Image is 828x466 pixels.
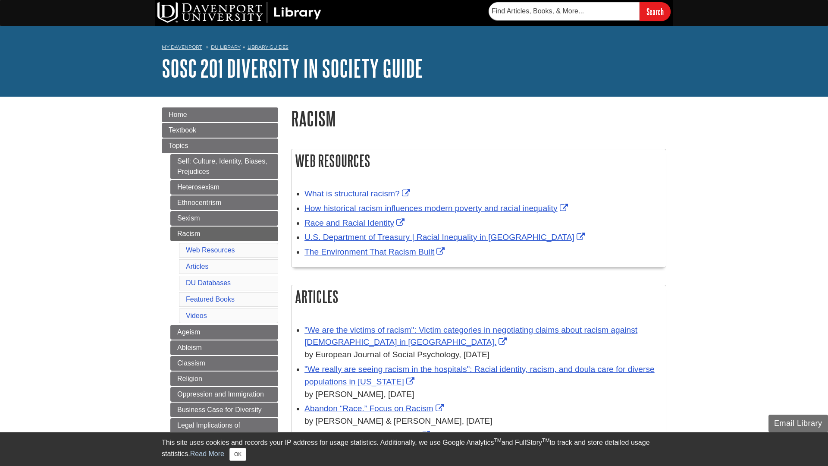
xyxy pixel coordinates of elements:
[157,2,321,23] img: DU Library
[170,325,278,340] a: Ageism
[304,365,655,386] a: Link opens in new window
[494,438,501,444] sup: TM
[640,2,671,21] input: Search
[170,356,278,371] a: Classism
[304,189,412,198] a: Link opens in new window
[170,340,278,355] a: Ableism
[162,41,666,55] nav: breadcrumb
[170,372,278,386] a: Religion
[169,111,187,118] span: Home
[304,325,637,347] a: Link opens in new window
[304,415,662,428] div: by [PERSON_NAME] & [PERSON_NAME], [DATE]
[170,154,278,179] a: Self: Culture, Identity, Biases, Prejudices
[304,247,447,256] a: Link opens in new window
[170,418,278,443] a: Legal Implications of Discrimination
[291,107,666,129] h1: Racism
[304,404,446,413] a: Link opens in new window
[489,2,671,21] form: Searches DU Library's articles, books, and more
[292,149,666,172] h2: Web Resources
[186,263,208,270] a: Articles
[170,387,278,402] a: Oppression and Immigration
[186,312,207,319] a: Videos
[170,227,278,241] a: Racism
[162,55,423,82] a: SOSC 201 Diversity in Society Guide
[162,123,278,138] a: Textbook
[304,218,407,227] a: Link opens in new window
[162,139,278,153] a: Topics
[170,195,278,210] a: Ethnocentrism
[304,204,570,213] a: Link opens in new window
[186,246,235,254] a: Web Resources
[304,349,662,361] div: by European Journal of Social Psychology, [DATE]
[304,431,432,440] a: Link opens in new window
[292,285,666,308] h2: Articles
[542,438,549,444] sup: TM
[248,44,289,50] a: Library Guides
[211,44,241,50] a: DU Library
[304,388,662,401] div: by [PERSON_NAME], [DATE]
[186,279,231,287] a: DU Databases
[162,438,666,461] div: This site uses cookies and records your IP address for usage statistics. Additionally, we use Goo...
[162,44,202,51] a: My Davenport
[768,415,828,432] button: Email Library
[169,126,196,134] span: Textbook
[162,107,278,122] a: Home
[169,142,188,149] span: Topics
[229,448,246,461] button: Close
[170,211,278,226] a: Sexism
[170,180,278,195] a: Heterosexism
[304,233,587,242] a: Link opens in new window
[190,450,224,457] a: Read More
[186,296,235,303] a: Featured Books
[489,2,640,20] input: Find Articles, Books, & More...
[170,403,278,417] a: Business Case for Diversity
